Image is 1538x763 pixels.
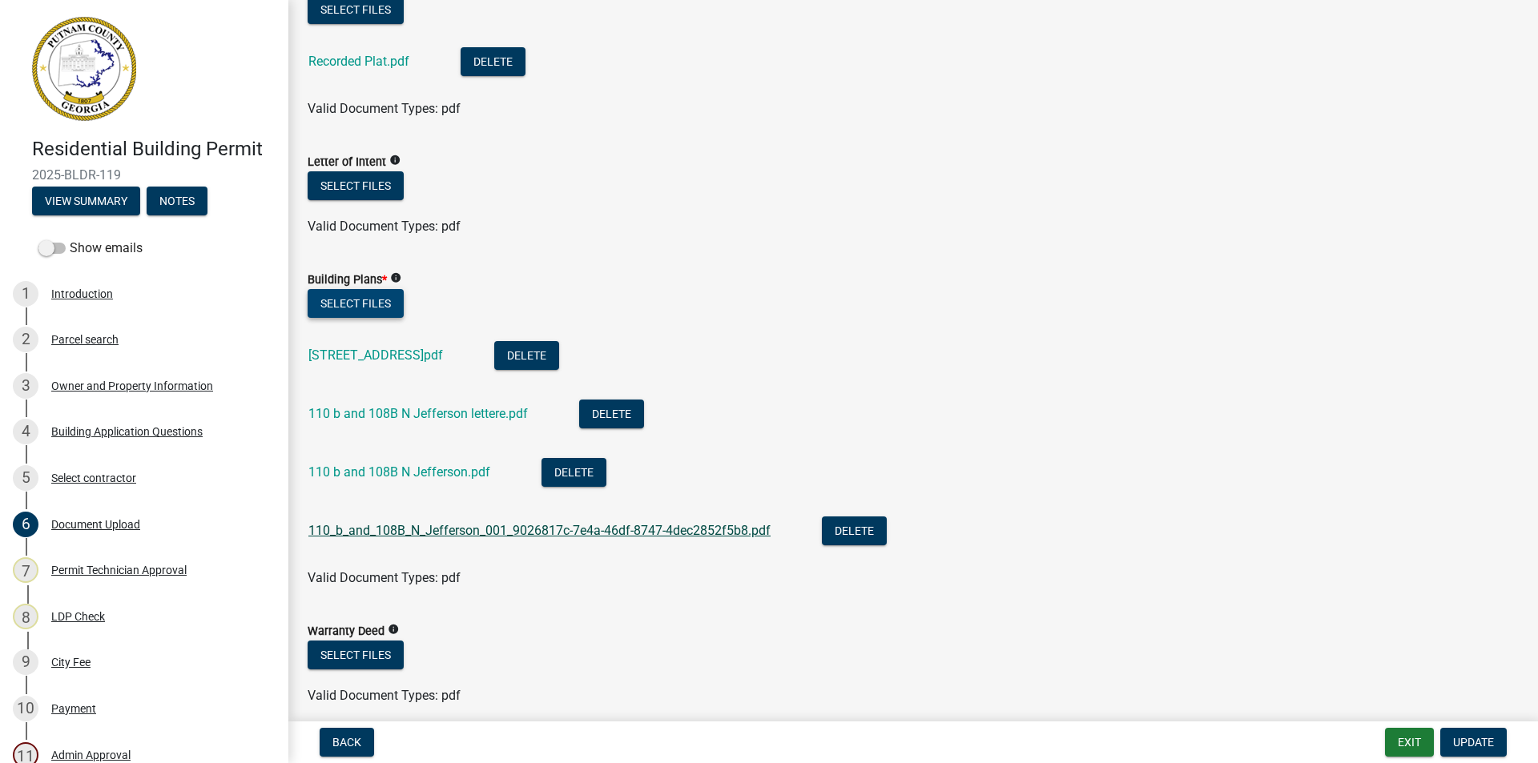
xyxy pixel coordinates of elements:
[308,289,404,318] button: Select files
[461,55,525,70] wm-modal-confirm: Delete Document
[308,464,490,480] a: 110 b and 108B N Jefferson.pdf
[1453,736,1494,749] span: Update
[51,334,119,345] div: Parcel search
[308,626,384,637] label: Warranty Deed
[390,272,401,283] i: info
[308,406,528,421] a: 110 b and 108B N Jefferson lettere.pdf
[308,570,461,585] span: Valid Document Types: pdf
[51,519,140,530] div: Document Upload
[542,458,606,487] button: Delete
[320,728,374,757] button: Back
[32,167,256,183] span: 2025-BLDR-119
[13,512,38,537] div: 6
[51,472,136,484] div: Select contractor
[13,327,38,352] div: 2
[822,524,887,540] wm-modal-confirm: Delete Document
[308,54,409,69] a: Recorded Plat.pdf
[13,557,38,583] div: 7
[461,47,525,76] button: Delete
[13,465,38,491] div: 5
[38,239,143,258] label: Show emails
[308,275,387,286] label: Building Plans
[579,408,644,423] wm-modal-confirm: Delete Document
[308,523,771,538] a: 110_b_and_108B_N_Jefferson_001_9026817c-7e4a-46df-8747-4dec2852f5b8.pdf
[51,657,91,668] div: City Fee
[13,373,38,399] div: 3
[32,195,140,208] wm-modal-confirm: Summary
[51,380,213,392] div: Owner and Property Information
[308,219,461,234] span: Valid Document Types: pdf
[51,564,187,576] div: Permit Technician Approval
[32,138,276,161] h4: Residential Building Permit
[389,155,401,166] i: info
[51,426,203,437] div: Building Application Questions
[308,347,443,363] a: [STREET_ADDRESS]pdf
[308,641,404,669] button: Select files
[308,157,386,168] label: Letter of Intent
[13,281,38,307] div: 1
[147,195,207,208] wm-modal-confirm: Notes
[13,649,38,675] div: 9
[32,17,136,121] img: Putnam County, Georgia
[308,101,461,116] span: Valid Document Types: pdf
[308,171,404,200] button: Select files
[13,419,38,444] div: 4
[494,349,559,364] wm-modal-confirm: Delete Document
[494,341,559,370] button: Delete
[579,400,644,428] button: Delete
[13,696,38,721] div: 10
[542,466,606,481] wm-modal-confirm: Delete Document
[51,288,113,299] div: Introduction
[13,604,38,629] div: 8
[1385,728,1434,757] button: Exit
[147,187,207,215] button: Notes
[1440,728,1507,757] button: Update
[51,703,96,714] div: Payment
[51,749,131,761] div: Admin Approval
[332,736,361,749] span: Back
[51,611,105,622] div: LDP Check
[32,187,140,215] button: View Summary
[308,688,461,703] span: Valid Document Types: pdf
[388,624,399,635] i: info
[822,516,887,545] button: Delete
